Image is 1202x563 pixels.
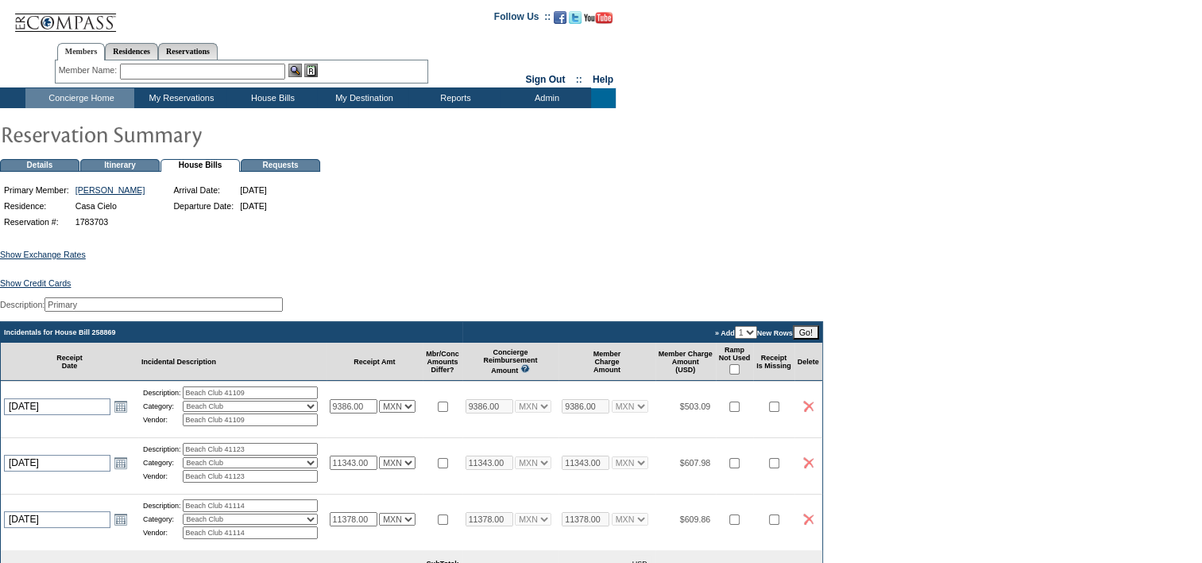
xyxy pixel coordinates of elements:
[1,343,138,381] td: Receipt Date
[525,74,565,85] a: Sign Out
[171,199,236,213] td: Departure Date:
[143,526,181,539] td: Vendor:
[238,199,269,213] td: [DATE]
[569,16,582,25] a: Follow us on Twitter
[80,159,160,172] td: Itinerary
[57,43,106,60] a: Members
[143,470,181,483] td: Vendor:
[112,454,129,472] a: Open the calendar popup.
[1,322,462,343] td: Incidentals for House Bill 258869
[238,183,269,197] td: [DATE]
[288,64,302,77] img: View
[241,159,320,172] td: Requests
[520,364,530,373] img: questionMark_lightBlue.gif
[584,12,613,24] img: Subscribe to our YouTube Channel
[558,343,655,381] td: Member Charge Amount
[73,215,148,229] td: 1783703
[2,199,72,213] td: Residence:
[793,325,819,340] input: Go!
[593,74,613,85] a: Help
[160,159,240,172] td: House Bills
[584,16,613,25] a: Subscribe to our YouTube Channel
[554,16,566,25] a: Become our fan on Facebook
[500,88,591,108] td: Admin
[75,185,145,195] a: [PERSON_NAME]
[408,88,500,108] td: Reports
[25,88,134,108] td: Concierge Home
[462,343,559,381] td: Concierge Reimbursement Amount
[569,11,582,24] img: Follow us on Twitter
[803,457,814,468] img: icon_delete2.gif
[680,514,711,524] span: $609.86
[753,343,794,381] td: Receipt Is Missing
[171,183,236,197] td: Arrival Date:
[112,511,129,528] a: Open the calendar popup.
[576,74,582,85] span: ::
[158,43,218,60] a: Reservations
[143,499,181,512] td: Description:
[134,88,226,108] td: My Reservations
[143,457,181,468] td: Category:
[794,343,822,381] td: Delete
[226,88,317,108] td: House Bills
[680,402,711,411] span: $503.09
[143,401,181,412] td: Category:
[554,11,566,24] img: Become our fan on Facebook
[143,414,181,426] td: Vendor:
[317,88,408,108] td: My Destination
[803,514,814,525] img: icon_delete2.gif
[716,343,754,381] td: Ramp Not Used
[680,458,711,468] span: $607.98
[423,343,462,381] td: Mbr/Conc Amounts Differ?
[803,401,814,412] img: icon_delete2.gif
[112,398,129,415] a: Open the calendar popup.
[327,343,423,381] td: Receipt Amt
[59,64,120,77] div: Member Name:
[143,386,181,399] td: Description:
[655,343,716,381] td: Member Charge Amount (USD)
[138,343,327,381] td: Incidental Description
[143,514,181,525] td: Category:
[143,443,181,456] td: Description:
[105,43,158,60] a: Residences
[2,215,72,229] td: Reservation #:
[494,10,551,29] td: Follow Us ::
[304,64,318,77] img: Reservations
[73,199,148,213] td: Casa Cielo
[2,183,72,197] td: Primary Member:
[462,322,822,343] td: » Add New Rows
